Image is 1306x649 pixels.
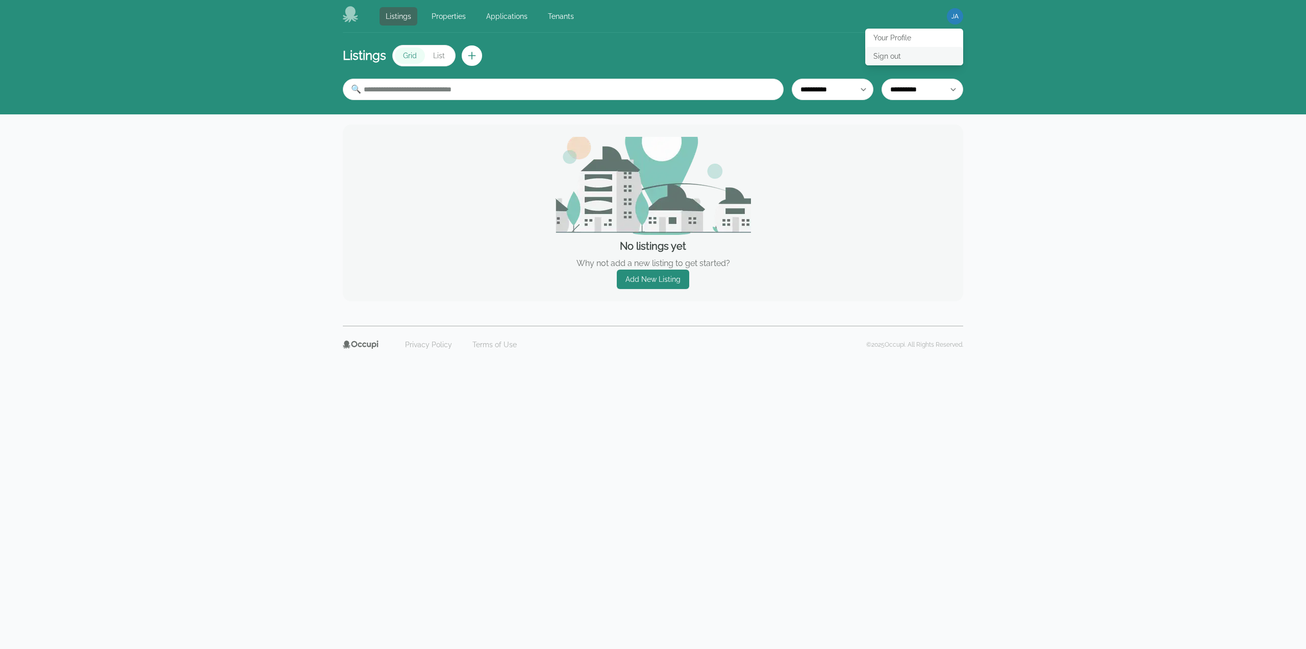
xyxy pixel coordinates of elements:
button: Create new listing [462,45,482,66]
a: Tenants [542,7,580,26]
img: empty_state_image [555,137,751,235]
p: © 2025 Occupi. All Rights Reserved. [866,341,963,349]
button: Sign out [865,47,963,65]
h3: No listings yet [620,239,686,253]
h1: Listings [343,47,386,64]
p: Why not add a new listing to get started? [576,257,730,270]
a: Add New Listing [617,270,689,289]
a: Terms of Use [466,336,523,353]
a: Listings [380,7,417,26]
button: Your Profile [865,29,963,47]
button: Grid [395,47,425,64]
a: Applications [480,7,534,26]
button: List [425,47,453,64]
a: Privacy Policy [399,336,458,353]
a: Properties [425,7,472,26]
